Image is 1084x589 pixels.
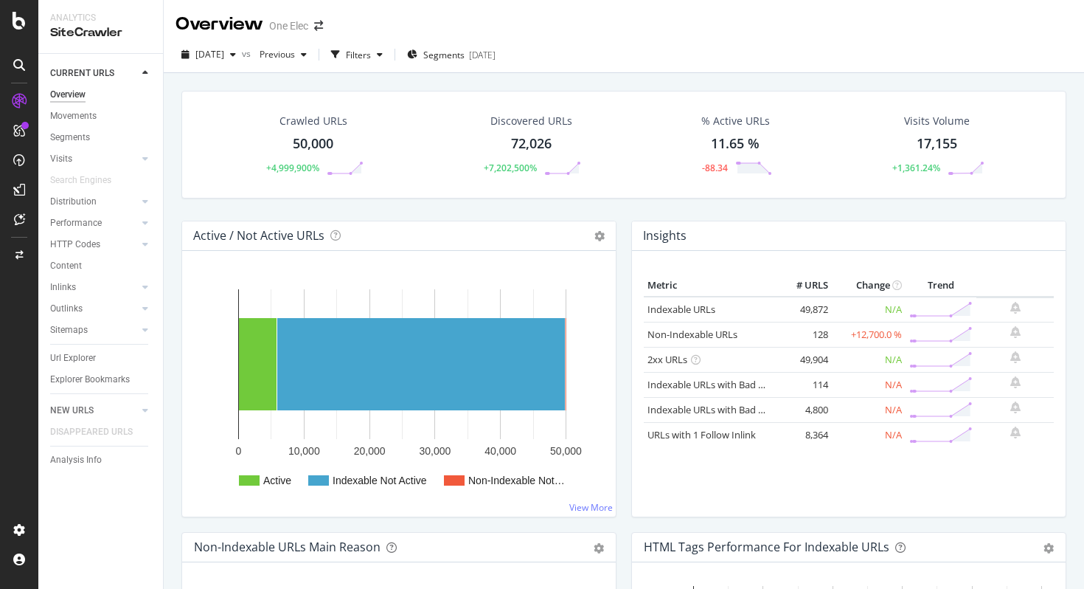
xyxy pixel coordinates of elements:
span: 2025 Sep. 26th [195,48,224,61]
td: N/A [832,297,906,323]
div: % Active URLs [701,114,770,128]
div: HTTP Codes [50,237,100,252]
iframe: Intercom live chat [1034,539,1069,574]
div: Outlinks [50,301,83,317]
div: Crawled URLs [279,114,347,128]
td: 114 [773,372,832,397]
text: 30,000 [419,445,451,457]
a: Sitemaps [50,323,138,338]
td: 8,364 [773,422,832,447]
a: Non-Indexable URLs [647,328,737,341]
div: Distribution [50,194,97,210]
a: Url Explorer [50,351,153,366]
a: NEW URLS [50,403,138,418]
div: bell-plus [1010,376,1021,388]
button: Previous [254,43,313,66]
td: 49,872 [773,297,832,323]
a: Explorer Bookmarks [50,372,153,387]
a: Overview [50,87,153,103]
div: Visits [50,151,72,167]
div: [DATE] [469,49,496,61]
a: URLs with 1 Follow Inlink [647,428,756,441]
td: N/A [832,372,906,397]
text: 0 [236,445,242,457]
div: -88.34 [702,162,728,174]
a: CURRENT URLS [50,66,138,81]
div: +7,202,500% [484,162,537,174]
div: Overview [50,87,86,103]
td: N/A [832,422,906,447]
div: 17,155 [917,134,957,154]
div: bell-plus [1010,302,1021,314]
span: Previous [254,48,295,61]
div: 72,026 [511,134,552,154]
td: +12,700.0 % [832,322,906,347]
td: 49,904 [773,347,832,372]
th: Metric [644,275,773,297]
a: Search Engines [50,173,126,188]
div: Segments [50,130,90,145]
h4: Insights [643,226,687,246]
button: Segments[DATE] [401,43,501,66]
div: Overview [176,12,263,37]
a: Visits [50,151,138,167]
div: bell-plus [1010,402,1021,413]
span: Segments [423,49,465,61]
a: View More [569,501,613,514]
div: Movements [50,108,97,124]
div: Url Explorer [50,351,96,366]
button: Filters [325,43,389,66]
div: Analysis Info [50,452,102,468]
td: N/A [832,347,906,372]
a: Performance [50,216,138,231]
a: Distribution [50,194,138,210]
div: One Elec [269,18,308,33]
text: 40,000 [484,445,516,457]
div: Content [50,258,82,274]
text: 50,000 [550,445,582,457]
div: gear [594,543,604,554]
div: Explorer Bookmarks [50,372,130,387]
a: Inlinks [50,280,138,295]
div: SiteCrawler [50,24,151,41]
div: Search Engines [50,173,111,188]
span: vs [242,47,254,60]
i: Options [594,231,605,241]
th: # URLS [773,275,832,297]
a: Movements [50,108,153,124]
a: Content [50,258,153,274]
div: CURRENT URLS [50,66,114,81]
text: Indexable Not Active [333,475,427,486]
a: Outlinks [50,301,138,317]
div: Analytics [50,12,151,24]
div: HTML Tags Performance for Indexable URLs [644,540,889,554]
div: Non-Indexable URLs Main Reason [194,540,381,554]
h4: Active / Not Active URLs [193,226,324,246]
td: 4,800 [773,397,832,422]
div: NEW URLS [50,403,94,418]
a: HTTP Codes [50,237,138,252]
div: bell-plus [1010,351,1021,363]
div: bell-plus [1010,427,1021,438]
div: Visits Volume [904,114,970,128]
text: Active [263,475,291,486]
a: Indexable URLs with Bad H1 [647,378,771,391]
text: 10,000 [288,445,320,457]
div: Inlinks [50,280,76,295]
div: 11.65 % [711,134,760,154]
text: 20,000 [354,445,386,457]
div: Performance [50,216,102,231]
a: DISAPPEARED URLS [50,424,147,440]
div: DISAPPEARED URLS [50,424,133,440]
div: 50,000 [293,134,333,154]
div: Discovered URLs [490,114,572,128]
div: Filters [346,49,371,61]
th: Trend [906,275,976,297]
button: [DATE] [176,43,242,66]
a: Segments [50,130,153,145]
th: Change [832,275,906,297]
td: 128 [773,322,832,347]
a: 2xx URLs [647,353,687,366]
svg: A chart. [194,275,604,505]
a: Indexable URLs with Bad Description [647,403,808,416]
